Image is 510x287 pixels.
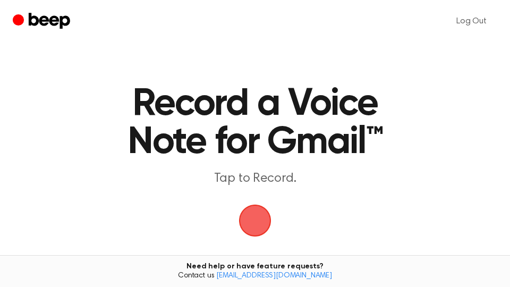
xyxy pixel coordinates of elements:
h1: Record a Voice Note for Gmail™ [115,85,395,162]
a: [EMAIL_ADDRESS][DOMAIN_NAME] [216,272,332,280]
button: Beep Logo [239,205,271,237]
p: Tap to Record. [115,170,395,188]
a: Log Out [446,9,497,34]
a: Beep [13,11,73,32]
span: Contact us [6,272,504,281]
